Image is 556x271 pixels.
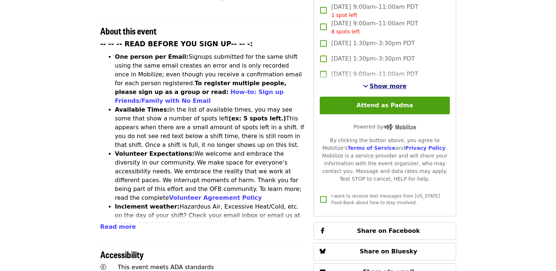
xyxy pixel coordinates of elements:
[115,53,189,60] strong: One person per Email:
[115,105,305,149] li: In the list of available times, you may see some that show a number of spots left This appears wh...
[115,149,305,202] li: We welcome and embrace the diversity in our community. We make space for everyone’s accessibility...
[115,203,180,210] strong: Inclement weather:
[115,88,284,104] a: How-to: Sign up Friends/Family with No Email
[115,150,195,157] strong: Volunteer Expectations:
[331,194,440,205] span: I want to receive text messages from [US_STATE] Food Bank about how to stay involved.
[100,264,106,271] i: universal-access icon
[313,222,456,240] button: Share on Facebook
[115,53,305,105] li: Signups submitted for the same shift using the same email creates an error and is only recorded o...
[360,248,417,255] span: Share on Bluesky
[331,3,418,19] span: [DATE] 9:00am–11:00am PDT
[100,223,136,230] span: Read more
[405,145,445,151] a: Privacy Policy
[357,227,420,234] span: Share on Facebook
[115,106,169,113] strong: Available Times:
[383,124,416,130] img: Powered by Mobilize
[100,40,253,48] strong: -- -- -- READ BEFORE YOU SIGN UP-- -- -:
[347,145,395,151] a: Terms of Service
[331,70,418,79] span: [DATE] 9:00am–11:00am PDT
[331,12,357,18] span: 1 spot left
[320,97,449,114] button: Attend as Padma
[331,54,415,63] span: [DATE] 1:30pm–3:30pm PDT
[331,29,360,35] span: 8 spots left
[115,202,305,246] li: Hazardous Air, Excessive Heat/Cold, etc. on the day of your shift? Check your email inbox or emai...
[118,264,214,271] span: This event meets ADA standards
[363,82,407,91] button: See more timeslots
[100,24,157,37] span: About this event
[100,248,144,261] span: Accessibility
[331,19,418,36] span: [DATE] 9:00am–11:00am PDT
[100,223,136,231] button: Read more
[331,39,415,48] span: [DATE] 1:30pm–3:30pm PDT
[354,124,416,130] span: Powered by
[313,243,456,260] button: Share on Bluesky
[320,137,449,183] div: By clicking the button above, you agree to Mobilize's and . Mobilize is a service provider and wi...
[115,80,287,95] strong: To register multiple people, please sign up as a group or read:
[229,115,286,122] strong: (ex: 5 spots left.)
[370,83,407,90] span: Show more
[169,194,262,201] a: Volunteer Agreement Policy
